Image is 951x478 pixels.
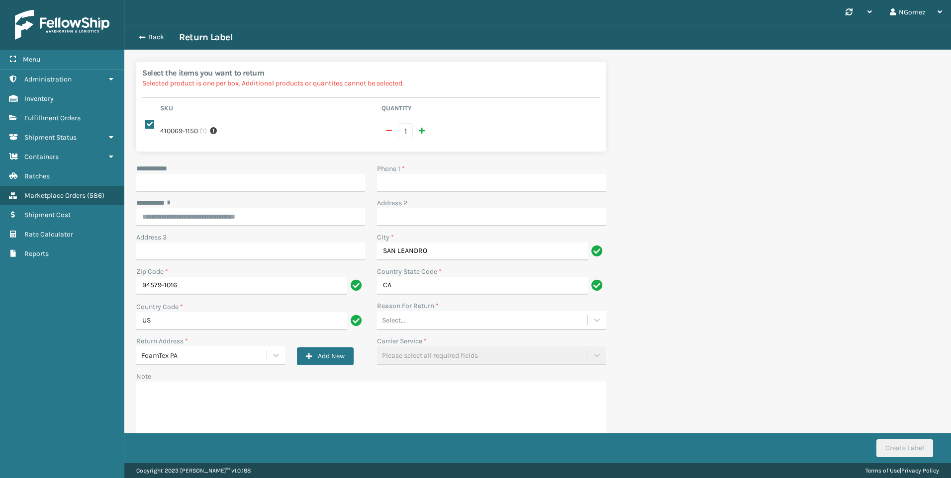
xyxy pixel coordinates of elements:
[24,249,49,258] span: Reports
[24,211,71,219] span: Shipment Cost
[160,126,198,136] label: 410069-1150
[24,133,77,142] span: Shipment Status
[179,31,233,43] h3: Return Label
[142,68,600,78] h2: Select the items you want to return
[865,463,939,478] div: |
[136,372,151,381] label: Note
[87,191,104,200] span: ( 586 )
[876,439,933,457] button: Create Label
[133,33,179,42] button: Back
[199,126,207,136] span: ( 1 )
[136,232,167,242] label: Address 3
[382,315,405,325] div: Select...
[377,163,405,174] label: Phone 1
[24,172,50,180] span: Batches
[24,94,54,103] span: Inventory
[379,104,600,116] th: Quantity
[15,10,109,40] img: logo
[136,463,251,478] p: Copyright 2023 [PERSON_NAME]™ v 1.0.188
[297,347,354,365] button: Add New
[377,232,394,242] label: City
[24,230,73,239] span: Rate Calculator
[136,302,183,312] label: Country Code
[24,153,59,161] span: Containers
[136,336,188,346] label: Return Address
[24,75,72,83] span: Administration
[377,198,407,208] label: Address 2
[377,301,439,311] label: Reason For Return
[157,104,379,116] th: Sku
[24,114,81,122] span: Fulfillment Orders
[136,266,168,277] label: Zip Code
[23,55,40,64] span: Menu
[142,78,600,88] p: Selected product is one per box. Additional products or quantites cannot be selected.
[901,467,939,474] a: Privacy Policy
[865,467,900,474] a: Terms of Use
[141,350,268,361] div: FoamTex PA
[24,191,86,200] span: Marketplace Orders
[377,336,427,346] label: Carrier Service
[377,266,442,277] label: Country State Code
